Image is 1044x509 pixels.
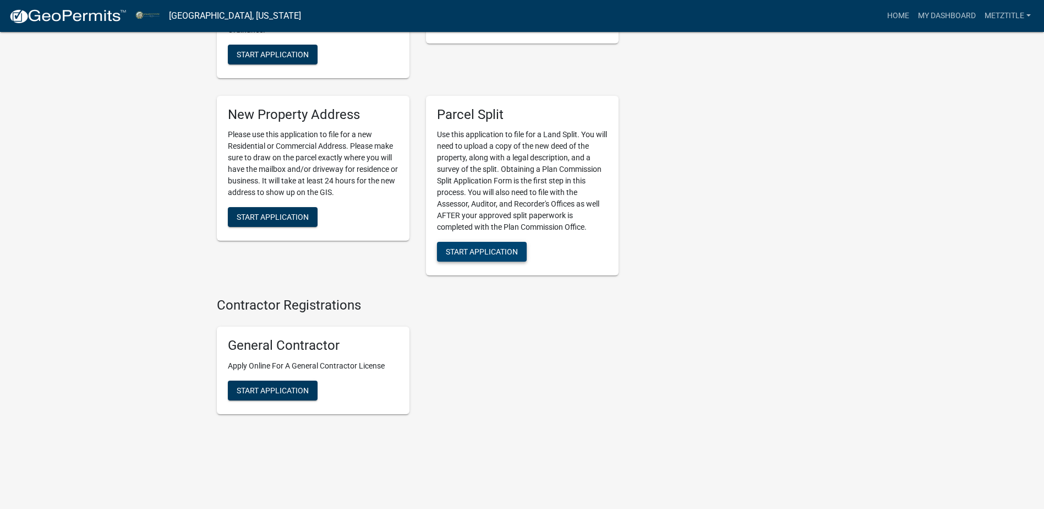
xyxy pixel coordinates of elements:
p: Apply Online For A General Contractor License [228,360,398,372]
span: Start Application [237,386,309,395]
a: [GEOGRAPHIC_DATA], [US_STATE] [169,7,301,25]
span: Start Application [237,213,309,221]
img: Miami County, Indiana [135,8,160,23]
button: Start Application [228,207,318,227]
h4: Contractor Registrations [217,297,619,313]
a: Home [883,6,914,26]
h5: General Contractor [228,338,398,354]
a: My Dashboard [914,6,980,26]
span: Start Application [446,247,518,256]
a: MetzTitle [980,6,1035,26]
button: Start Application [228,45,318,64]
span: Start Application [237,50,309,58]
h5: New Property Address [228,107,398,123]
button: Start Application [437,242,527,262]
p: Use this application to file for a Land Split. You will need to upload a copy of the new deed of ... [437,129,608,233]
h5: Parcel Split [437,107,608,123]
p: Please use this application to file for a new Residential or Commercial Address. Please make sure... [228,129,398,198]
button: Start Application [228,381,318,400]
